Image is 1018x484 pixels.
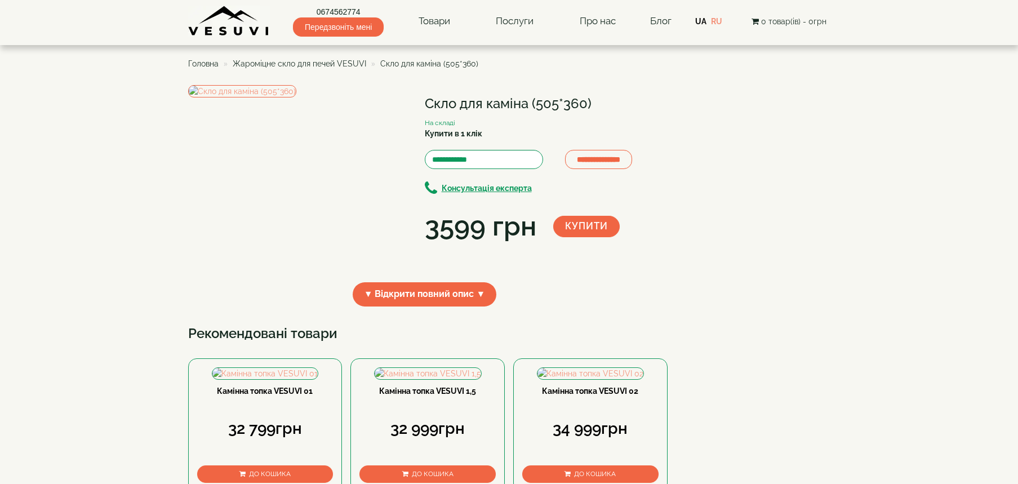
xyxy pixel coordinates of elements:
[353,282,497,307] span: ▼ Відкрити повний опис ▼
[233,59,366,68] a: Жароміцне скло для печей VESUVI
[359,465,496,483] button: До кошика
[412,470,454,478] span: До кошика
[212,368,318,379] img: Камінна топка VESUVI 01
[574,470,616,478] span: До кошика
[188,85,296,97] img: Скло для каміна (505*360)
[359,418,496,440] div: 32 999грн
[188,6,270,37] img: Завод VESUVI
[197,418,334,440] div: 32 799грн
[380,59,478,68] span: Скло для каміна (505*360)
[293,6,384,17] a: 0674562774
[188,326,830,341] h3: Рекомендовані товари
[711,17,722,26] a: RU
[375,368,481,379] img: Камінна топка VESUVI 1,5
[188,59,219,68] a: Головна
[761,17,826,26] span: 0 товар(ів) - 0грн
[425,119,455,127] small: На складі
[650,15,672,26] a: Блог
[522,418,659,440] div: 34 999грн
[407,8,461,34] a: Товари
[568,8,627,34] a: Про нас
[553,216,620,237] button: Купити
[484,8,545,34] a: Послуги
[425,128,482,139] label: Купити в 1 клік
[425,96,661,111] h1: Скло для каміна (505*360)
[217,387,313,396] a: Камінна топка VESUVI 01
[748,15,830,28] button: 0 товар(ів) - 0грн
[249,470,291,478] span: До кошика
[542,387,638,396] a: Камінна топка VESUVI 02
[425,207,536,246] div: 3599 грн
[293,17,384,37] span: Передзвоніть мені
[197,465,334,483] button: До кошика
[695,17,706,26] a: UA
[522,465,659,483] button: До кошика
[442,184,532,193] b: Консультація експерта
[379,387,476,396] a: Камінна топка VESUVI 1,5
[537,368,643,379] img: Камінна топка VESUVI 02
